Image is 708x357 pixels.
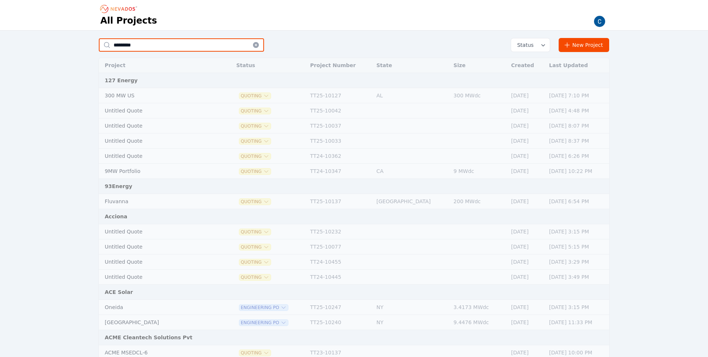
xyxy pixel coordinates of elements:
[100,15,157,27] h1: All Projects
[306,300,373,315] td: TT25-10247
[99,239,214,254] td: Untitled Quote
[594,15,605,27] img: Carmen Brooks
[239,229,271,235] button: Quoting
[239,274,271,280] button: Quoting
[507,239,545,254] td: [DATE]
[507,254,545,270] td: [DATE]
[239,305,288,311] button: Engineering PO
[545,103,609,118] td: [DATE] 4:48 PM
[99,164,609,179] tr: 9MW PortfolioQuotingTT24-10347CA9 MWdc[DATE][DATE] 10:22 PM
[99,103,214,118] td: Untitled Quote
[545,315,609,330] td: [DATE] 11:33 PM
[507,134,545,149] td: [DATE]
[99,270,214,285] td: Untitled Quote
[99,239,609,254] tr: Untitled QuoteQuotingTT25-10077[DATE][DATE] 5:15 PM
[239,108,271,114] button: Quoting
[306,239,373,254] td: TT25-10077
[239,93,271,99] button: Quoting
[507,58,545,73] th: Created
[450,88,507,103] td: 300 MWdc
[545,239,609,254] td: [DATE] 5:15 PM
[511,38,550,52] button: Status
[99,224,609,239] tr: Untitled QuoteQuotingTT25-10232[DATE][DATE] 3:15 PM
[99,254,609,270] tr: Untitled QuoteQuotingTT24-10455[DATE][DATE] 3:29 PM
[99,330,609,345] td: ACME Cleantech Solutions Pvt
[545,270,609,285] td: [DATE] 3:49 PM
[99,300,609,315] tr: OneidaEngineering POTT25-10247NY3.4173 MWdc[DATE][DATE] 3:15 PM
[545,300,609,315] td: [DATE] 3:15 PM
[99,164,214,179] td: 9MW Portfolio
[99,209,609,224] td: Acciona
[306,270,373,285] td: TT24-10445
[239,199,271,205] span: Quoting
[545,194,609,209] td: [DATE] 6:54 PM
[450,300,507,315] td: 3.4173 MWdc
[99,103,609,118] tr: Untitled QuoteQuotingTT25-10042[DATE][DATE] 4:48 PM
[507,88,545,103] td: [DATE]
[545,224,609,239] td: [DATE] 3:15 PM
[306,149,373,164] td: TT24-10362
[514,41,534,49] span: Status
[99,224,214,239] td: Untitled Quote
[239,350,271,356] button: Quoting
[99,300,214,315] td: Oneida
[99,315,609,330] tr: [GEOGRAPHIC_DATA]Engineering POTT25-10240NY9.4476 MWdc[DATE][DATE] 11:33 PM
[99,73,609,88] td: 127 Energy
[507,194,545,209] td: [DATE]
[306,194,373,209] td: TT25-10137
[99,270,609,285] tr: Untitled QuoteQuotingTT24-10445[DATE][DATE] 3:49 PM
[507,270,545,285] td: [DATE]
[99,179,609,194] td: 93Energy
[373,300,450,315] td: NY
[99,88,214,103] td: 300 MW US
[99,149,214,164] td: Untitled Quote
[99,285,609,300] td: ACE Solar
[99,149,609,164] tr: Untitled QuoteQuotingTT24-10362[DATE][DATE] 6:26 PM
[99,254,214,270] td: Untitled Quote
[239,138,271,144] button: Quoting
[507,315,545,330] td: [DATE]
[306,58,373,73] th: Project Number
[545,118,609,134] td: [DATE] 8:07 PM
[239,259,271,265] span: Quoting
[450,194,507,209] td: 200 MWdc
[99,194,609,209] tr: FluvannaQuotingTT25-10137[GEOGRAPHIC_DATA]200 MWdc[DATE][DATE] 6:54 PM
[99,194,214,209] td: Fluvanna
[99,58,214,73] th: Project
[306,254,373,270] td: TT24-10455
[99,118,214,134] td: Untitled Quote
[507,118,545,134] td: [DATE]
[545,254,609,270] td: [DATE] 3:29 PM
[373,194,450,209] td: [GEOGRAPHIC_DATA]
[450,58,507,73] th: Size
[450,315,507,330] td: 9.4476 MWdc
[239,123,271,129] button: Quoting
[239,153,271,159] button: Quoting
[373,58,450,73] th: State
[545,134,609,149] td: [DATE] 8:37 PM
[306,134,373,149] td: TT25-10033
[239,244,271,250] span: Quoting
[545,58,609,73] th: Last Updated
[239,320,288,326] button: Engineering PO
[100,3,139,15] nav: Breadcrumb
[507,300,545,315] td: [DATE]
[545,88,609,103] td: [DATE] 7:10 PM
[507,149,545,164] td: [DATE]
[233,58,306,73] th: Status
[239,169,271,174] button: Quoting
[373,88,450,103] td: AL
[99,134,214,149] td: Untitled Quote
[545,164,609,179] td: [DATE] 10:22 PM
[99,118,609,134] tr: Untitled QuoteQuotingTT25-10037[DATE][DATE] 8:07 PM
[450,164,507,179] td: 9 MWdc
[306,315,373,330] td: TT25-10240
